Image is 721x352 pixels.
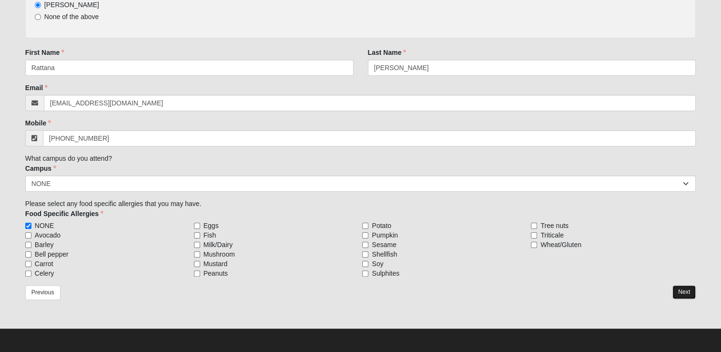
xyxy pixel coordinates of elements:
[25,261,31,267] input: Carrot
[531,223,537,229] input: Tree nuts
[203,269,228,278] span: Peanuts
[35,2,41,8] input: [PERSON_NAME]
[368,48,406,57] label: Last Name
[362,232,368,238] input: Pumpkin
[540,221,569,230] span: Tree nuts
[25,118,51,128] label: Mobile
[25,285,61,300] a: Previous
[25,242,31,248] input: Barley
[25,232,31,238] input: Avocado
[531,232,537,238] input: Triticale
[372,259,383,269] span: Soy
[540,240,581,249] span: Wheat/Gluten
[194,261,200,267] input: Mustard
[540,230,564,240] span: Triticale
[362,261,368,267] input: Soy
[194,242,200,248] input: Milk/Dairy
[194,232,200,238] input: Fish
[372,249,397,259] span: Shellfish
[203,249,235,259] span: Mushroom
[35,259,53,269] span: Carrot
[35,240,54,249] span: Barley
[203,259,228,269] span: Mustard
[25,48,64,57] label: First Name
[25,209,103,218] label: Food Specific Allergies
[372,221,391,230] span: Potato
[672,285,696,299] a: Next
[372,269,399,278] span: Sulphites
[35,14,41,20] input: None of the above
[25,270,31,277] input: Celery
[372,230,397,240] span: Pumpkin
[531,242,537,248] input: Wheat/Gluten
[44,13,99,21] span: None of the above
[362,242,368,248] input: Sesame
[35,269,54,278] span: Celery
[362,270,368,277] input: Sulphites
[203,221,219,230] span: Eggs
[44,1,99,9] span: [PERSON_NAME]
[372,240,396,249] span: Sesame
[35,230,61,240] span: Avocado
[25,251,31,258] input: Bell pepper
[35,221,54,230] span: NONE
[362,251,368,258] input: Shellfish
[194,251,200,258] input: Mushroom
[194,270,200,277] input: Peanuts
[25,164,56,173] label: Campus
[203,230,216,240] span: Fish
[25,223,31,229] input: NONE
[203,240,233,249] span: Milk/Dairy
[362,223,368,229] input: Potato
[25,83,48,93] label: Email
[35,249,69,259] span: Bell pepper
[194,223,200,229] input: Eggs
